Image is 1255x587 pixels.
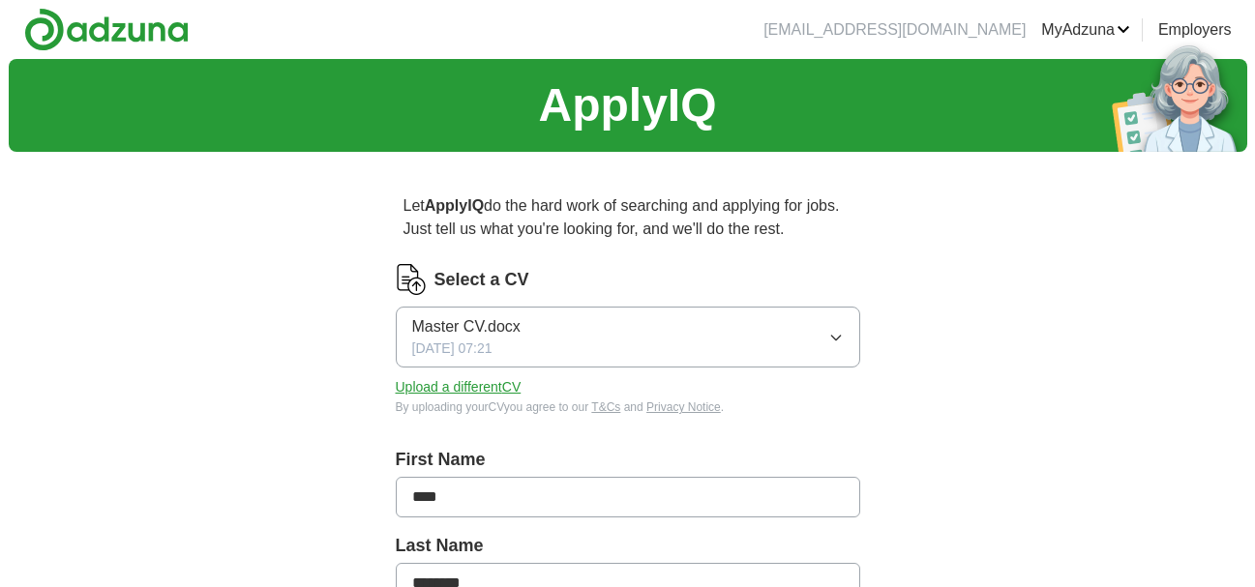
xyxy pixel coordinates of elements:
[396,264,427,295] img: CV Icon
[646,400,721,414] a: Privacy Notice
[425,197,484,214] strong: ApplyIQ
[1158,18,1232,42] a: Employers
[396,377,522,397] button: Upload a differentCV
[763,18,1026,42] li: [EMAIL_ADDRESS][DOMAIN_NAME]
[396,533,860,559] label: Last Name
[396,307,860,367] button: Master CV.docx[DATE] 07:21
[396,398,860,416] div: By uploading your CV you agree to our and .
[591,400,620,414] a: T&Cs
[396,187,860,249] p: Let do the hard work of searching and applying for jobs. Just tell us what you're looking for, an...
[396,447,860,473] label: First Name
[434,267,529,293] label: Select a CV
[538,71,716,140] h1: ApplyIQ
[1041,18,1130,42] a: MyAdzuna
[24,8,189,51] img: Adzuna logo
[412,315,521,338] span: Master CV.docx
[412,338,493,359] span: [DATE] 07:21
